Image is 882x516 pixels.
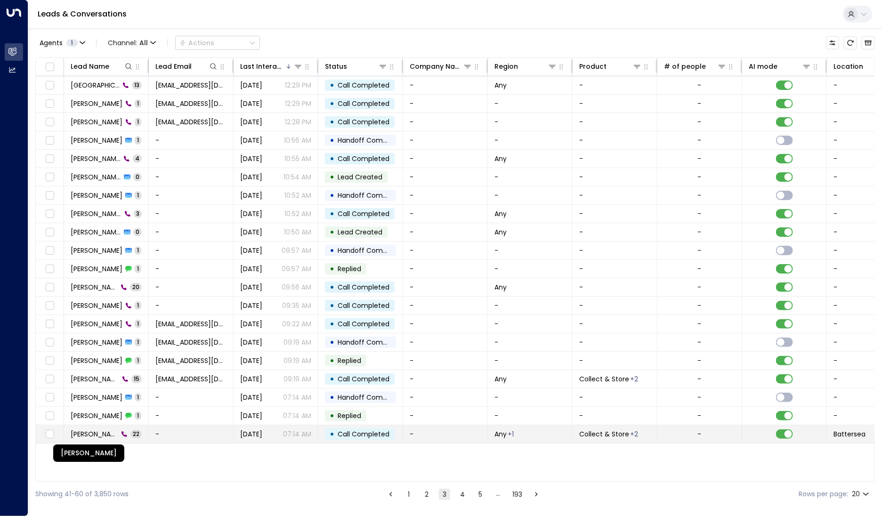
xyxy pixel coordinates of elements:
span: Call Completed [338,99,389,108]
span: Emily Watson [71,209,121,218]
button: Go to previous page [385,489,396,500]
div: • [330,224,334,240]
button: Go to page 5 [475,489,486,500]
p: 09:22 AM [282,319,311,329]
td: - [573,205,657,223]
td: - [403,407,488,425]
span: Lester Marshall [71,117,122,127]
td: - [403,113,488,131]
div: - [698,374,702,384]
span: Yesterday [240,136,262,145]
td: - [149,297,234,314]
div: Last Interacted [240,61,303,72]
span: 1 [135,246,141,254]
td: - [149,168,234,186]
td: - [488,388,573,406]
td: - [149,260,234,278]
p: 09:19 AM [283,374,311,384]
div: Status [325,61,347,72]
button: Go to page 193 [510,489,524,500]
td: - [573,278,657,296]
td: - [573,186,657,204]
span: Emily [71,136,122,145]
span: Toggle select row [44,300,56,312]
span: Yvonne Kelly [71,282,118,292]
td: - [149,242,234,259]
span: Toggle select row [44,116,56,128]
td: - [573,223,657,241]
td: - [488,168,573,186]
span: Toggle select row [44,190,56,202]
span: Handoff Completed [338,136,404,145]
p: 12:29 PM [285,81,311,90]
button: Customize [826,36,839,49]
span: guna1982@gmail.com [155,99,227,108]
p: 07:14 AM [283,411,311,420]
td: - [403,223,488,241]
span: IsabellaIronside91@gmail.com [155,374,227,384]
span: 0 [133,173,142,181]
div: - [698,338,702,347]
td: - [403,297,488,314]
span: Any [494,374,507,384]
div: • [330,371,334,387]
td: - [403,315,488,333]
span: Isabella Ironside [71,319,122,329]
span: Toggle select row [44,318,56,330]
span: 1 [135,338,141,346]
div: Product [579,61,607,72]
span: Lester Marshall [71,99,122,108]
p: 10:52 AM [284,209,311,218]
span: Handoff Completed [338,246,404,255]
div: Status [325,61,388,72]
span: Any [494,227,507,237]
span: Call Completed [338,154,389,163]
span: Lead Created [338,227,382,237]
td: - [573,113,657,131]
div: • [330,77,334,93]
span: Yesterday [240,227,262,237]
div: Drive-Up Self-Storage,Drop & Store [631,374,639,384]
span: Call Completed [338,319,389,329]
div: - [698,319,702,329]
div: AI mode [749,61,811,72]
td: - [488,113,573,131]
div: Company Name [410,61,463,72]
div: • [330,132,334,148]
span: Sam Hunt [71,301,122,310]
span: 1 [135,99,141,107]
td: - [573,388,657,406]
td: - [573,315,657,333]
div: Lead Name [71,61,133,72]
span: Isabella Ironside [71,338,122,347]
div: - [698,136,702,145]
span: Yesterday [240,393,262,402]
span: Emily [71,191,122,200]
span: Yesterday [240,154,262,163]
span: Call Completed [338,429,389,439]
td: - [488,186,573,204]
td: - [573,95,657,113]
div: - [698,282,702,292]
span: IsabellaIronside91@gmail.com [155,356,227,365]
span: 1 [135,356,141,364]
div: • [330,389,334,405]
span: Mohamed Abdelaziz [71,411,122,420]
p: 10:52 AM [284,191,311,200]
span: Call Completed [338,81,389,90]
span: Any [494,81,507,90]
span: Toggle select row [44,373,56,385]
span: Yesterday [240,81,262,90]
span: Yesterday [240,374,262,384]
div: - [698,154,702,163]
span: Agents [40,40,63,46]
span: Yesterday [240,117,262,127]
p: 12:29 PM [285,99,311,108]
div: • [330,261,334,277]
td: - [573,76,657,94]
span: Toggle select row [44,337,56,348]
td: - [573,297,657,314]
span: 3 [134,210,142,218]
td: - [403,278,488,296]
div: • [330,242,334,258]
